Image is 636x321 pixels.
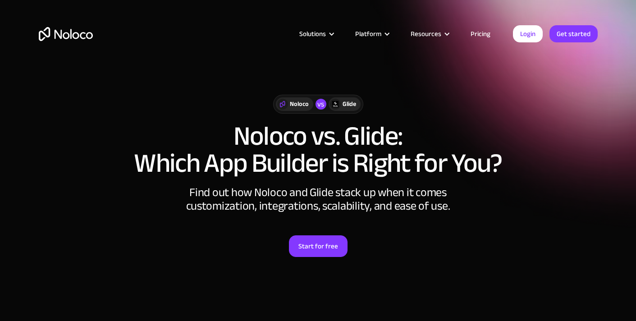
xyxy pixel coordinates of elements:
a: home [39,27,93,41]
div: Noloco [290,99,309,109]
a: Login [513,25,543,42]
div: Platform [355,28,381,40]
div: Platform [344,28,399,40]
a: Pricing [459,28,502,40]
div: Glide [343,99,356,109]
a: Get started [549,25,598,42]
div: vs [316,99,326,110]
div: Find out how Noloco and Glide stack up when it comes customization, integrations, scalability, an... [183,186,453,213]
div: Resources [399,28,459,40]
div: Resources [411,28,441,40]
a: Start for free [289,235,348,257]
div: Solutions [288,28,344,40]
div: Solutions [299,28,326,40]
h1: Noloco vs. Glide: Which App Builder is Right for You? [39,123,598,177]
